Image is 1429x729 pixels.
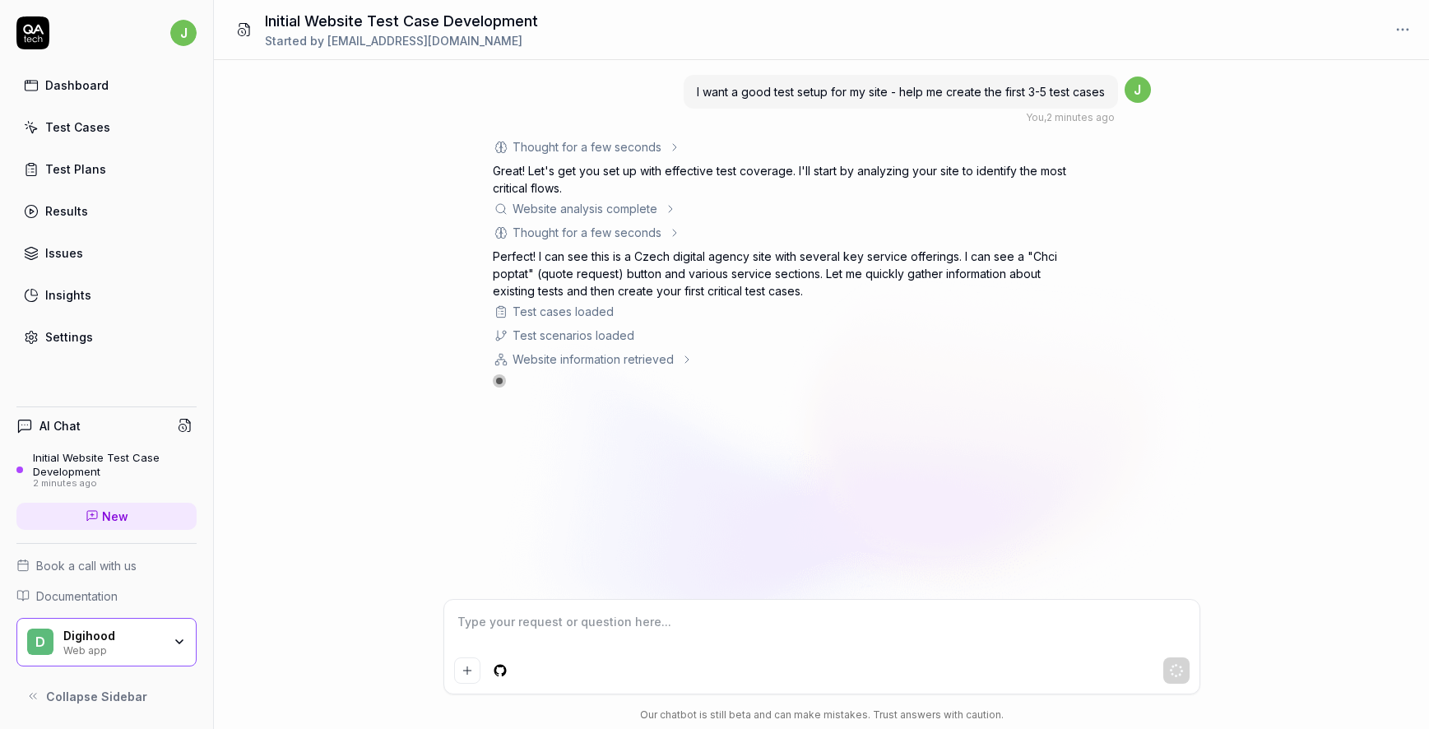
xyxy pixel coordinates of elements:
span: I want a good test setup for my site - help me create the first 3-5 test cases [697,85,1105,99]
div: Test Cases [45,118,110,136]
a: New [16,503,197,530]
p: Great! Let's get you set up with effective test coverage. I'll start by analyzing your site to id... [493,162,1069,197]
div: Thought for a few seconds [513,224,661,241]
a: Results [16,195,197,227]
div: Dashboard [45,77,109,94]
div: 2 minutes ago [33,478,197,490]
div: Test scenarios loaded [513,327,634,344]
div: Initial Website Test Case Development [33,451,197,478]
h1: Initial Website Test Case Development [265,10,538,32]
div: Test cases loaded [513,303,614,320]
span: You [1026,111,1044,123]
div: Website information retrieved [513,351,674,368]
button: DDigihoodWeb app [16,618,197,667]
div: Settings [45,328,93,346]
a: Dashboard [16,69,197,101]
p: Perfect! I can see this is a Czech digital agency site with several key service offerings. I can ... [493,248,1069,299]
span: [EMAIL_ADDRESS][DOMAIN_NAME] [327,34,522,48]
a: Settings [16,321,197,353]
div: , 2 minutes ago [1026,110,1115,125]
span: Documentation [36,587,118,605]
button: Add attachment [454,657,480,684]
a: Test Cases [16,111,197,143]
span: j [170,20,197,46]
span: Collapse Sidebar [46,688,147,705]
span: New [102,508,128,525]
button: j [170,16,197,49]
span: Book a call with us [36,557,137,574]
div: Results [45,202,88,220]
div: Started by [265,32,538,49]
div: Website analysis complete [513,200,657,217]
div: Test Plans [45,160,106,178]
a: Insights [16,279,197,311]
a: Test Plans [16,153,197,185]
div: Our chatbot is still beta and can make mistakes. Trust answers with caution. [443,708,1200,722]
a: Documentation [16,587,197,605]
a: Initial Website Test Case Development2 minutes ago [16,451,197,489]
span: D [27,629,53,655]
div: Digihood [63,629,162,643]
h4: AI Chat [39,417,81,434]
div: Thought for a few seconds [513,138,661,156]
div: Issues [45,244,83,262]
div: Insights [45,286,91,304]
a: Book a call with us [16,557,197,574]
button: Collapse Sidebar [16,680,197,713]
div: Web app [63,643,162,656]
a: Issues [16,237,197,269]
span: j [1125,77,1151,103]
